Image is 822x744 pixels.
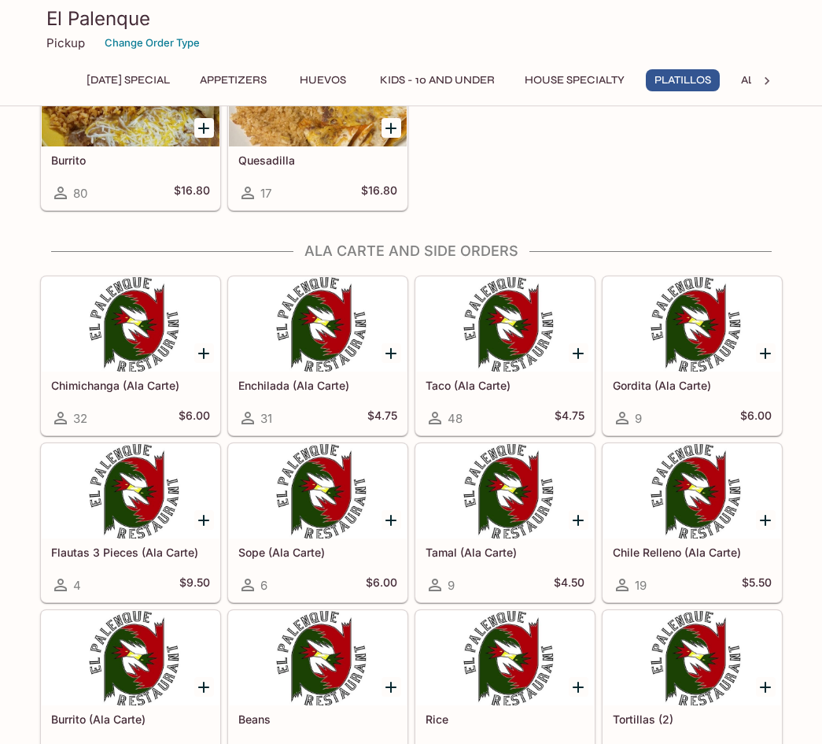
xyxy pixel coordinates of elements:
[46,35,85,50] p: Pickup
[756,677,776,697] button: Add Tortillas (2)
[260,186,271,201] span: 17
[371,69,503,91] button: Kids - 10 and Under
[516,69,633,91] button: House Specialty
[361,183,397,202] h5: $16.80
[366,576,397,594] h5: $6.00
[191,69,275,91] button: Appetizers
[635,578,647,593] span: 19
[415,443,595,602] a: Tamal (Ala Carte)9$4.50
[742,576,772,594] h5: $5.50
[40,242,783,260] h4: Ala Carte and Side Orders
[756,343,776,363] button: Add Gordita (Ala Carte)
[613,546,772,559] h5: Chile Relleno (Ala Carte)
[98,31,207,55] button: Change Order Type
[194,510,214,530] button: Add Flautas 3 Pieces (Ala Carte)
[382,510,401,530] button: Add Sope (Ala Carte)
[416,277,594,372] div: Taco (Ala Carte)
[229,52,407,146] div: Quesadilla
[426,713,584,726] h5: Rice
[260,578,267,593] span: 6
[228,276,407,435] a: Enchilada (Ala Carte)31$4.75
[426,379,584,392] h5: Taco (Ala Carte)
[635,411,642,426] span: 9
[554,576,584,594] h5: $4.50
[740,409,772,428] h5: $6.00
[229,611,407,705] div: Beans
[448,411,463,426] span: 48
[382,118,401,138] button: Add Quesadilla
[603,444,781,539] div: Chile Relleno (Ala Carte)
[42,611,219,705] div: Burrito (Ala Carte)
[288,69,359,91] button: Huevos
[42,277,219,372] div: Chimichanga (Ala Carte)
[448,578,455,593] span: 9
[613,713,772,726] h5: Tortillas (2)
[73,186,87,201] span: 80
[646,69,720,91] button: Platillos
[426,546,584,559] h5: Tamal (Ala Carte)
[41,51,220,210] a: Burrito80$16.80
[555,409,584,428] h5: $4.75
[415,276,595,435] a: Taco (Ala Carte)48$4.75
[51,379,210,392] h5: Chimichanga (Ala Carte)
[51,154,210,167] h5: Burrito
[42,52,219,146] div: Burrito
[569,677,588,697] button: Add Rice
[382,343,401,363] button: Add Enchilada (Ala Carte)
[42,444,219,539] div: Flautas 3 Pieces (Ala Carte)
[229,277,407,372] div: Enchilada (Ala Carte)
[73,411,87,426] span: 32
[238,713,397,726] h5: Beans
[228,51,407,210] a: Quesadilla17$16.80
[382,677,401,697] button: Add Beans
[194,677,214,697] button: Add Burrito (Ala Carte)
[367,409,397,428] h5: $4.75
[194,343,214,363] button: Add Chimichanga (Ala Carte)
[569,343,588,363] button: Add Taco (Ala Carte)
[194,118,214,138] button: Add Burrito
[41,443,220,602] a: Flautas 3 Pieces (Ala Carte)4$9.50
[603,443,782,602] a: Chile Relleno (Ala Carte)19$5.50
[238,379,397,392] h5: Enchilada (Ala Carte)
[603,277,781,372] div: Gordita (Ala Carte)
[46,6,776,31] h3: El Palenque
[78,69,179,91] button: [DATE] Special
[51,546,210,559] h5: Flautas 3 Pieces (Ala Carte)
[228,443,407,602] a: Sope (Ala Carte)6$6.00
[603,276,782,435] a: Gordita (Ala Carte)9$6.00
[613,379,772,392] h5: Gordita (Ala Carte)
[416,444,594,539] div: Tamal (Ala Carte)
[569,510,588,530] button: Add Tamal (Ala Carte)
[51,713,210,726] h5: Burrito (Ala Carte)
[229,444,407,539] div: Sope (Ala Carte)
[179,576,210,594] h5: $9.50
[41,276,220,435] a: Chimichanga (Ala Carte)32$6.00
[260,411,272,426] span: 31
[756,510,776,530] button: Add Chile Relleno (Ala Carte)
[174,183,210,202] h5: $16.80
[238,546,397,559] h5: Sope (Ala Carte)
[238,154,397,167] h5: Quesadilla
[416,611,594,705] div: Rice
[603,611,781,705] div: Tortillas (2)
[179,409,210,428] h5: $6.00
[73,578,81,593] span: 4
